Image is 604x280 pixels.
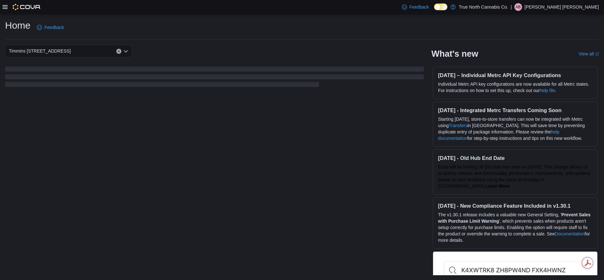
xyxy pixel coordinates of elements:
[514,3,522,11] div: Austen Bourgon
[399,1,431,13] a: Feedback
[511,3,512,11] p: |
[5,19,31,32] h1: Home
[579,51,599,56] a: View allExternal link
[5,68,424,88] span: Loading
[434,4,447,10] input: Dark Mode
[449,123,467,128] a: Transfers
[540,88,555,93] a: help file
[9,47,71,55] span: Timmins [STREET_ADDRESS]
[438,155,592,161] h3: [DATE] - Old Hub End Date
[438,212,592,243] p: The v1.30.1 release includes a valuable new General Setting, ' ', which prevents sales when produ...
[438,164,590,189] span: Cova will be turning off Old Hub next year on [DATE]. This change allows us to quickly release ne...
[438,72,592,78] h3: [DATE] – Individual Metrc API Key Configurations
[555,231,585,236] a: Documentation
[431,49,478,59] h2: What's new
[116,49,121,54] button: Clear input
[44,24,64,31] span: Feedback
[438,116,592,141] p: Starting [DATE], store-to-store transfers can now be integrated with Metrc using in [GEOGRAPHIC_D...
[13,4,41,10] img: Cova
[410,4,429,10] span: Feedback
[438,81,592,94] p: Individual Metrc API key configurations are now available for all Metrc states. For instructions ...
[438,129,559,141] a: help documentation
[459,3,508,11] p: True North Cannabis Co.
[485,183,509,189] a: Learn More
[525,3,599,11] p: [PERSON_NAME] [PERSON_NAME]
[123,49,128,54] button: Open list of options
[438,107,592,113] h3: [DATE] - Integrated Metrc Transfers Coming Soon
[516,3,521,11] span: AB
[438,203,592,209] h3: [DATE] - New Compliance Feature Included in v1.30.1
[34,21,66,34] a: Feedback
[595,52,599,56] svg: External link
[438,212,591,224] strong: Prevent Sales with Purchase Limit Warning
